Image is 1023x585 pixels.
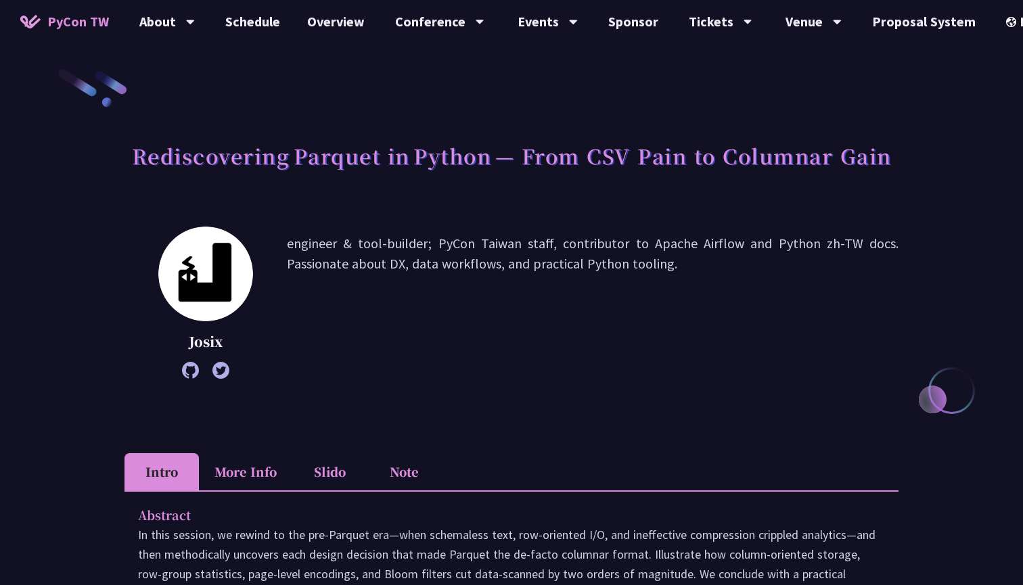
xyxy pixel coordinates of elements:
[199,453,292,490] li: More Info
[132,135,892,176] h1: Rediscovering Parquet in Python — From CSV Pain to Columnar Gain
[367,453,441,490] li: Note
[158,331,253,352] p: Josix
[287,233,899,372] p: engineer & tool-builder; PyCon Taiwan staff, contributor to Apache Airflow and Python zh-TW docs....
[47,11,109,32] span: PyCon TW
[124,453,199,490] li: Intro
[7,5,122,39] a: PyCon TW
[158,227,253,321] img: Josix
[138,505,858,525] p: Abstract
[1006,17,1020,27] img: Locale Icon
[20,15,41,28] img: Home icon of PyCon TW 2025
[292,453,367,490] li: Slido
